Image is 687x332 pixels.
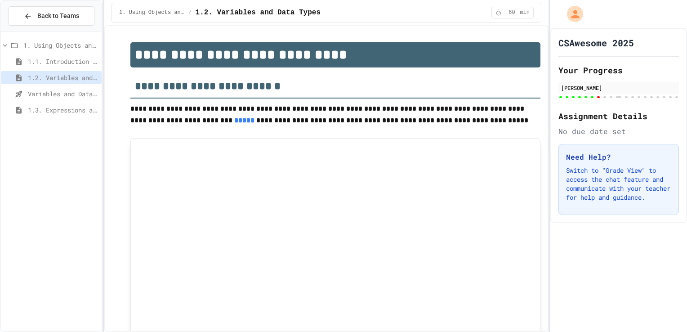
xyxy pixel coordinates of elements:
[37,11,79,21] span: Back to Teams
[196,7,321,18] span: 1.2. Variables and Data Types
[119,9,185,16] span: 1. Using Objects and Methods
[558,110,679,122] h2: Assignment Details
[23,40,98,50] span: 1. Using Objects and Methods
[566,152,671,162] h3: Need Help?
[188,9,192,16] span: /
[28,105,98,115] span: 1.3. Expressions and Output [New]
[28,73,98,82] span: 1.2. Variables and Data Types
[558,126,679,137] div: No due date set
[28,57,98,66] span: 1.1. Introduction to Algorithms, Programming, and Compilers
[561,84,676,92] div: [PERSON_NAME]
[520,9,530,16] span: min
[504,9,519,16] span: 60
[558,36,634,49] h1: CSAwesome 2025
[558,64,679,76] h2: Your Progress
[558,4,585,24] div: My Account
[566,166,671,202] p: Switch to "Grade View" to access the chat feature and communicate with your teacher for help and ...
[8,6,94,26] button: Back to Teams
[28,89,98,99] span: Variables and Data Types - Quiz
